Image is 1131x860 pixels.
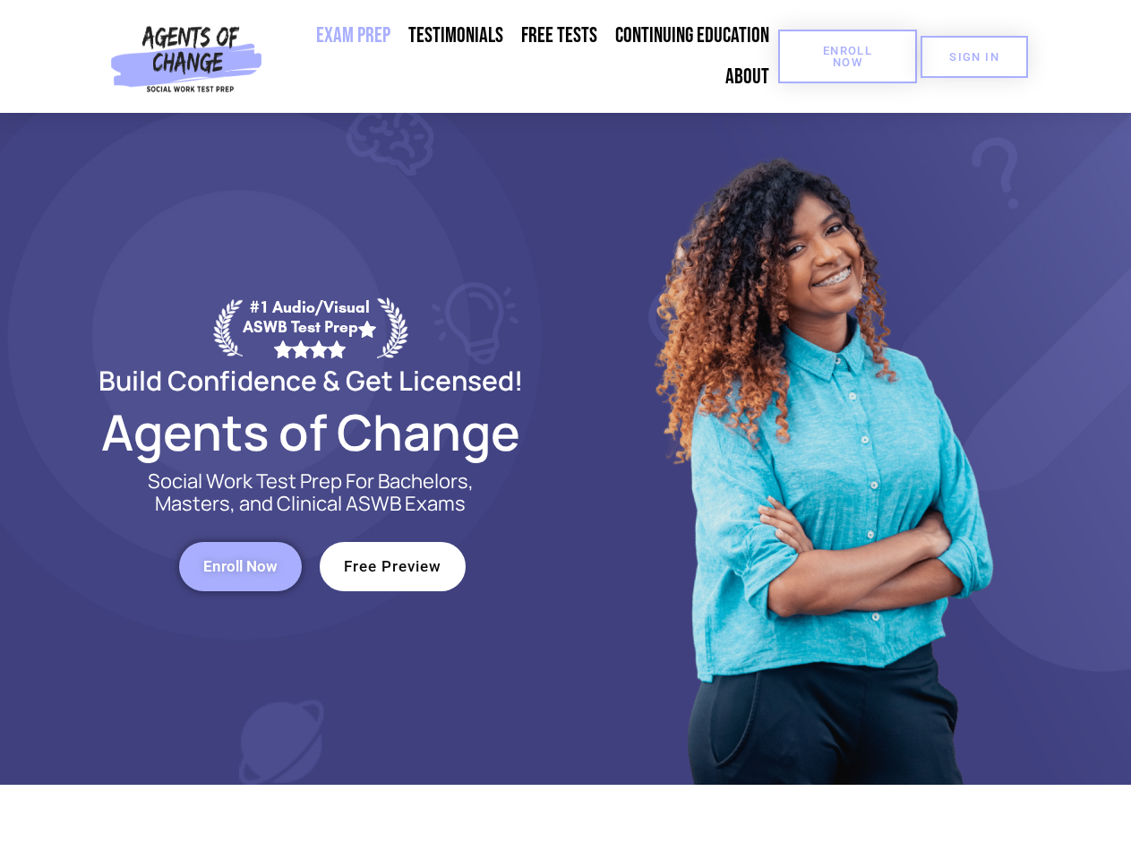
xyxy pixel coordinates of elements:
a: Enroll Now [179,542,302,591]
a: Testimonials [399,15,512,56]
a: About [716,56,778,98]
div: #1 Audio/Visual ASWB Test Prep [243,297,377,357]
span: Enroll Now [807,45,888,68]
span: Free Preview [344,559,441,574]
a: Free Tests [512,15,606,56]
img: Website Image 1 (1) [642,113,1000,785]
a: Enroll Now [778,30,917,83]
h2: Agents of Change [56,411,566,452]
a: SIGN IN [921,36,1028,78]
a: Exam Prep [307,15,399,56]
a: Continuing Education [606,15,778,56]
span: SIGN IN [949,51,999,63]
nav: Menu [270,15,778,98]
a: Free Preview [320,542,466,591]
span: Enroll Now [203,559,278,574]
p: Social Work Test Prep For Bachelors, Masters, and Clinical ASWB Exams [127,470,494,515]
h2: Build Confidence & Get Licensed! [56,367,566,393]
